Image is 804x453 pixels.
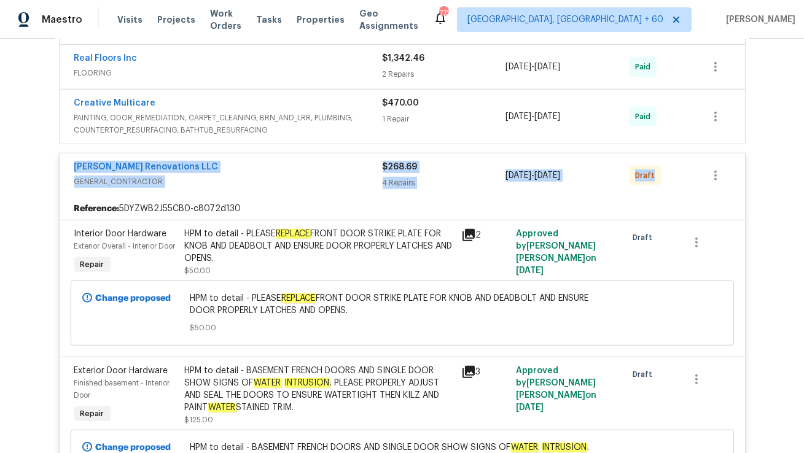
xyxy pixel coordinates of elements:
[383,163,418,171] span: $268.69
[383,177,506,189] div: 4 Repairs
[96,294,171,303] b: Change proposed
[516,266,544,275] span: [DATE]
[635,110,655,123] span: Paid
[42,14,82,26] span: Maestro
[635,169,660,182] span: Draft
[359,7,418,32] span: Geo Assignments
[276,229,311,239] em: REPLACE
[505,63,531,71] span: [DATE]
[74,176,383,188] span: GENERAL_CONTRACTOR
[635,61,655,73] span: Paid
[467,14,663,26] span: [GEOGRAPHIC_DATA], [GEOGRAPHIC_DATA] + 60
[505,112,531,121] span: [DATE]
[461,228,509,242] div: 2
[541,443,587,452] em: INTRUSION
[74,242,176,250] span: Exterior Overall - Interior Door
[60,198,745,220] div: 5DYZWB2J55CB0-c8072d130
[534,112,560,121] span: [DATE]
[254,378,282,388] em: WATER
[74,366,168,375] span: Exterior Door Hardware
[74,379,170,399] span: Finished basement - Interior Door
[505,171,531,180] span: [DATE]
[74,99,156,107] a: Creative Multicare
[383,68,506,80] div: 2 Repairs
[74,230,167,238] span: Interior Door Hardware
[516,366,596,412] span: Approved by [PERSON_NAME] [PERSON_NAME] on
[208,403,236,412] em: WATER
[383,54,425,63] span: $1,342.46
[516,403,544,412] span: [DATE]
[439,7,448,20] div: 773
[383,99,420,107] span: $470.00
[461,365,509,379] div: 3
[721,14,795,26] span: [PERSON_NAME]
[383,113,506,125] div: 1 Repair
[74,67,383,79] span: FLOORING
[74,203,120,215] b: Reference:
[96,443,171,452] b: Change proposed
[284,378,330,388] em: INTRUSION
[256,15,282,24] span: Tasks
[633,368,657,381] span: Draft
[534,171,560,180] span: [DATE]
[74,54,138,63] a: Real Floors Inc
[185,228,454,265] div: HPM to detail - PLEASE FRONT DOOR STRIKE PLATE FOR KNOB AND DEADBOLT AND ENSURE DOOR PROPERLY LAT...
[210,7,241,32] span: Work Orders
[516,230,596,275] span: Approved by [PERSON_NAME] [PERSON_NAME] on
[281,293,316,303] em: REPLACE
[117,14,142,26] span: Visits
[190,292,614,317] span: HPM to detail - PLEASE FRONT DOOR STRIKE PLATE FOR KNOB AND DEADBOLT AND ENSURE DOOR PROPERLY LAT...
[534,63,560,71] span: [DATE]
[185,416,214,424] span: $125.00
[190,322,614,334] span: $50.00
[505,61,560,73] span: -
[157,14,195,26] span: Projects
[76,258,109,271] span: Repair
[74,163,219,171] a: [PERSON_NAME] Renovations LLC
[505,110,560,123] span: -
[185,365,454,414] div: HPM to detail - BASEMENT FRENCH DOORS AND SINGLE DOOR SHOW SIGNS OF . PLEASE PROPERLY ADJUST AND ...
[633,231,657,244] span: Draft
[76,408,109,420] span: Repair
[74,112,383,136] span: PAINTING, ODOR_REMEDIATION, CARPET_CLEANING, BRN_AND_LRR, PLUMBING, COUNTERTOP_RESURFACING, BATHT...
[297,14,345,26] span: Properties
[505,169,560,182] span: -
[510,443,539,452] em: WATER
[185,267,211,274] span: $50.00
